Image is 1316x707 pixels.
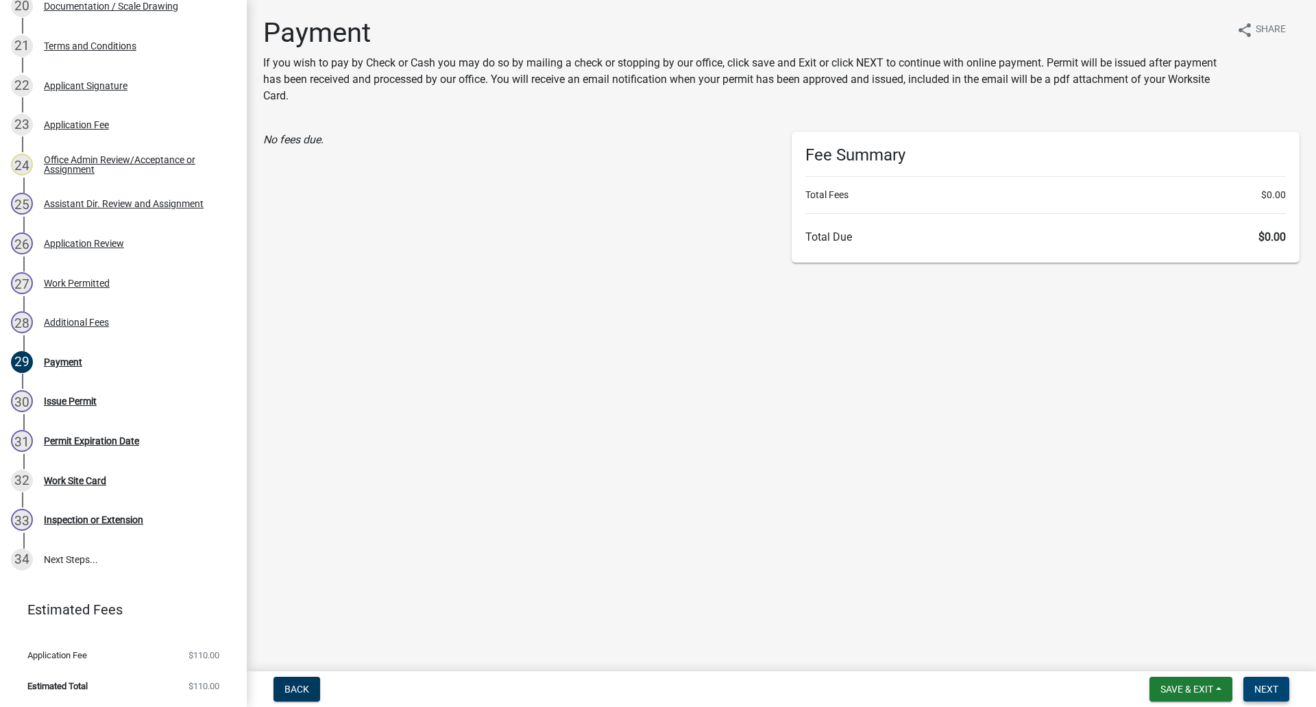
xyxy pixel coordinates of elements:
[11,470,33,492] div: 32
[44,41,136,51] div: Terms and Conditions
[805,145,1286,165] h6: Fee Summary
[11,596,225,623] a: Estimated Fees
[284,684,309,695] span: Back
[11,351,33,373] div: 29
[805,230,1286,243] h6: Total Due
[11,390,33,412] div: 30
[44,476,106,486] div: Work Site Card
[44,436,139,446] div: Permit Expiration Date
[273,677,320,702] button: Back
[11,272,33,294] div: 27
[44,317,109,327] div: Additional Fees
[44,199,204,208] div: Assistant Dir. Review and Assignment
[27,651,87,660] span: Application Fee
[1226,16,1297,43] button: shareShare
[1256,22,1286,38] span: Share
[1261,188,1286,202] span: $0.00
[11,35,33,57] div: 21
[11,232,33,254] div: 26
[11,154,33,176] div: 24
[44,396,97,406] div: Issue Permit
[44,278,110,288] div: Work Permitted
[11,549,33,571] div: 34
[1149,677,1232,702] button: Save & Exit
[1236,22,1253,38] i: share
[11,75,33,97] div: 22
[11,311,33,333] div: 28
[11,509,33,531] div: 33
[1243,677,1289,702] button: Next
[44,239,124,248] div: Application Review
[805,188,1286,202] li: Total Fees
[11,430,33,452] div: 31
[11,193,33,215] div: 25
[188,682,219,691] span: $110.00
[44,1,178,11] div: Documentation / Scale Drawing
[1258,230,1286,243] span: $0.00
[44,155,225,174] div: Office Admin Review/Acceptance or Assignment
[44,120,109,130] div: Application Fee
[263,133,324,146] i: No fees due.
[263,16,1226,49] h1: Payment
[44,515,143,525] div: Inspection or Extension
[188,651,219,660] span: $110.00
[1254,684,1278,695] span: Next
[1160,684,1213,695] span: Save & Exit
[27,682,88,691] span: Estimated Total
[44,81,127,91] div: Applicant Signature
[263,55,1226,104] p: If you wish to pay by Check or Cash you may do so by mailing a check or stopping by our office, c...
[11,114,33,136] div: 23
[44,357,82,367] div: Payment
